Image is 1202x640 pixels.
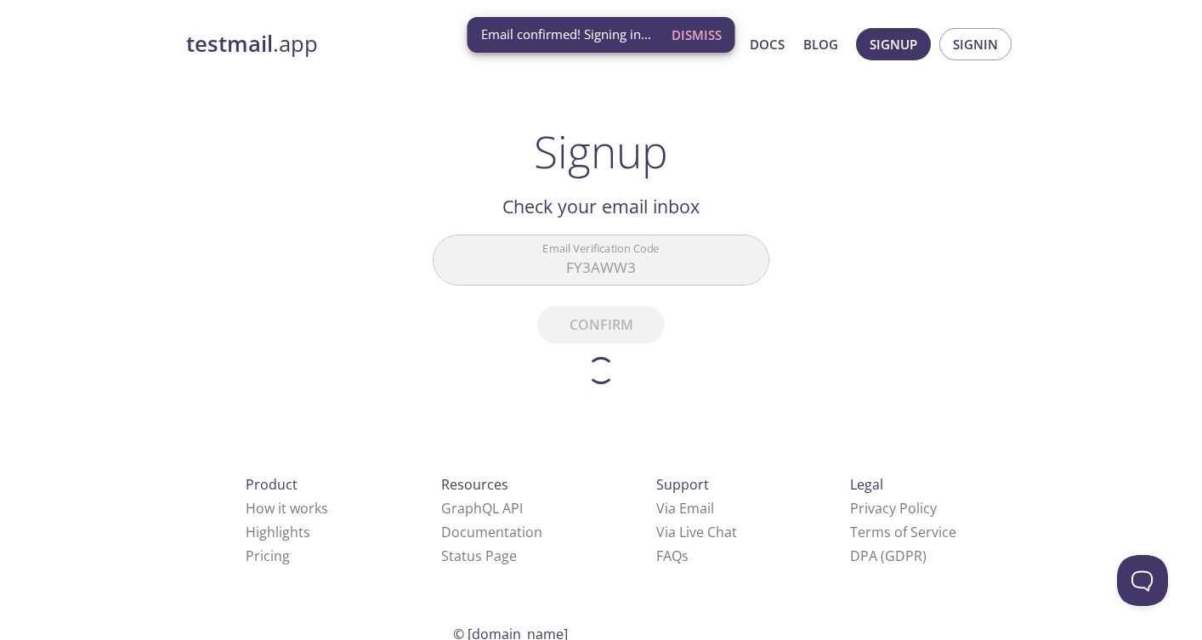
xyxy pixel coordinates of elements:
[441,523,542,541] a: Documentation
[850,523,956,541] a: Terms of Service
[850,475,883,494] span: Legal
[656,547,689,565] a: FAQ
[750,33,785,55] a: Docs
[656,499,714,518] a: Via Email
[656,523,737,541] a: Via Live Chat
[186,29,273,59] strong: testmail
[441,547,517,565] a: Status Page
[441,475,508,494] span: Resources
[246,475,298,494] span: Product
[433,192,769,221] h2: Check your email inbox
[856,28,931,60] button: Signup
[1117,555,1168,606] iframe: Help Scout Beacon - Open
[850,499,937,518] a: Privacy Policy
[441,499,523,518] a: GraphQL API
[656,475,709,494] span: Support
[246,547,290,565] a: Pricing
[682,547,689,565] span: s
[870,33,917,55] span: Signup
[246,523,310,541] a: Highlights
[665,19,729,51] button: Dismiss
[850,547,927,565] a: DPA (GDPR)
[186,30,586,59] a: testmail.app
[246,499,328,518] a: How it works
[481,25,651,43] span: Email confirmed! Signing in...
[534,126,668,177] h1: Signup
[672,24,722,46] span: Dismiss
[803,33,838,55] a: Blog
[953,33,998,55] span: Signin
[939,28,1012,60] button: Signin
